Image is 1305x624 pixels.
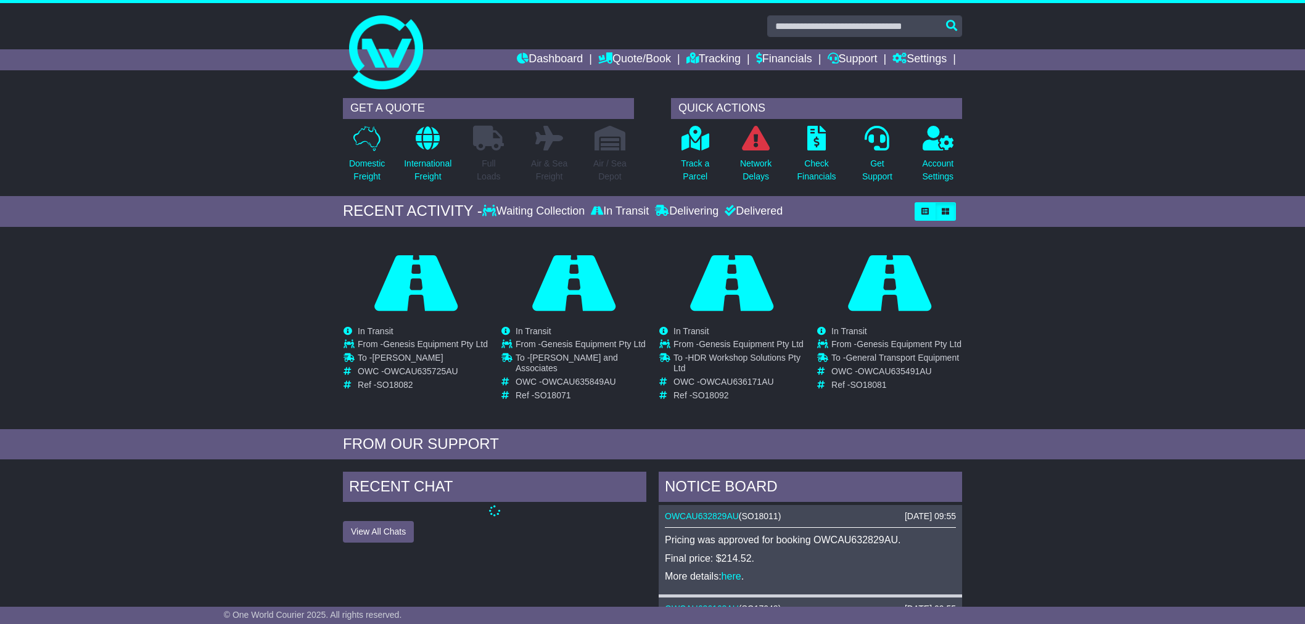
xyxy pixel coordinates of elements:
[343,435,962,453] div: FROM OUR SUPPORT
[473,157,504,183] p: Full Loads
[665,534,956,546] p: Pricing was approved for booking OWCAU632829AU.
[343,202,482,220] div: RECENT ACTIVITY -
[892,49,947,70] a: Settings
[358,339,488,353] td: From -
[588,205,652,218] div: In Transit
[739,125,772,190] a: NetworkDelays
[665,552,956,564] p: Final price: $214.52.
[922,125,955,190] a: AccountSettings
[665,604,956,614] div: ( )
[358,353,488,366] td: To -
[742,604,778,614] span: SO17048
[673,339,804,353] td: From -
[516,353,646,377] td: To -
[740,157,772,183] p: Network Delays
[516,326,551,336] span: In Transit
[349,157,385,183] p: Domestic Freight
[831,339,961,353] td: From -
[516,377,646,390] td: OWC -
[686,49,741,70] a: Tracking
[722,571,741,581] a: here
[516,390,646,401] td: Ref -
[358,326,393,336] span: In Transit
[404,157,451,183] p: International Freight
[541,339,646,349] span: Genesis Equipment Pty Ltd
[652,205,722,218] div: Delivering
[531,157,567,183] p: Air & Sea Freight
[673,377,804,390] td: OWC -
[343,521,414,543] button: View All Chats
[680,125,710,190] a: Track aParcel
[756,49,812,70] a: Financials
[348,125,385,190] a: DomesticFreight
[722,205,783,218] div: Delivered
[542,377,616,387] span: OWCAU635849AU
[923,157,954,183] p: Account Settings
[516,353,618,373] span: [PERSON_NAME] and Associates
[692,390,728,400] span: SO18092
[665,604,739,614] a: OWCAU636163AU
[671,98,962,119] div: QUICK ACTIONS
[372,353,443,363] span: [PERSON_NAME]
[862,125,893,190] a: GetSupport
[665,511,956,522] div: ( )
[681,157,709,183] p: Track a Parcel
[482,205,588,218] div: Waiting Collection
[403,125,452,190] a: InternationalFreight
[673,390,804,401] td: Ref -
[516,339,646,353] td: From -
[846,353,959,363] span: General Transport Equipment
[383,339,488,349] span: Genesis Equipment Pty Ltd
[850,380,886,390] span: SO18081
[905,511,956,522] div: [DATE] 09:55
[343,98,634,119] div: GET A QUOTE
[831,366,961,380] td: OWC -
[598,49,671,70] a: Quote/Book
[857,339,961,349] span: Genesis Equipment Pty Ltd
[699,339,804,349] span: Genesis Equipment Pty Ltd
[862,157,892,183] p: Get Support
[673,353,804,377] td: To -
[665,511,739,521] a: OWCAU632829AU
[797,157,836,183] p: Check Financials
[742,511,778,521] span: SO18011
[858,366,932,376] span: OWCAU635491AU
[593,157,627,183] p: Air / Sea Depot
[831,353,961,366] td: To -
[665,570,956,582] p: More details: .
[831,380,961,390] td: Ref -
[343,472,646,505] div: RECENT CHAT
[673,326,709,336] span: In Transit
[700,377,774,387] span: OWCAU636171AU
[358,366,488,380] td: OWC -
[828,49,878,70] a: Support
[673,353,801,373] span: HDR Workshop Solutions Pty Ltd
[905,604,956,614] div: [DATE] 09:55
[376,380,413,390] span: SO18082
[797,125,837,190] a: CheckFinancials
[384,366,458,376] span: OWCAU635725AU
[358,380,488,390] td: Ref -
[831,326,867,336] span: In Transit
[224,610,402,620] span: © One World Courier 2025. All rights reserved.
[659,472,962,505] div: NOTICE BOARD
[534,390,570,400] span: SO18071
[517,49,583,70] a: Dashboard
